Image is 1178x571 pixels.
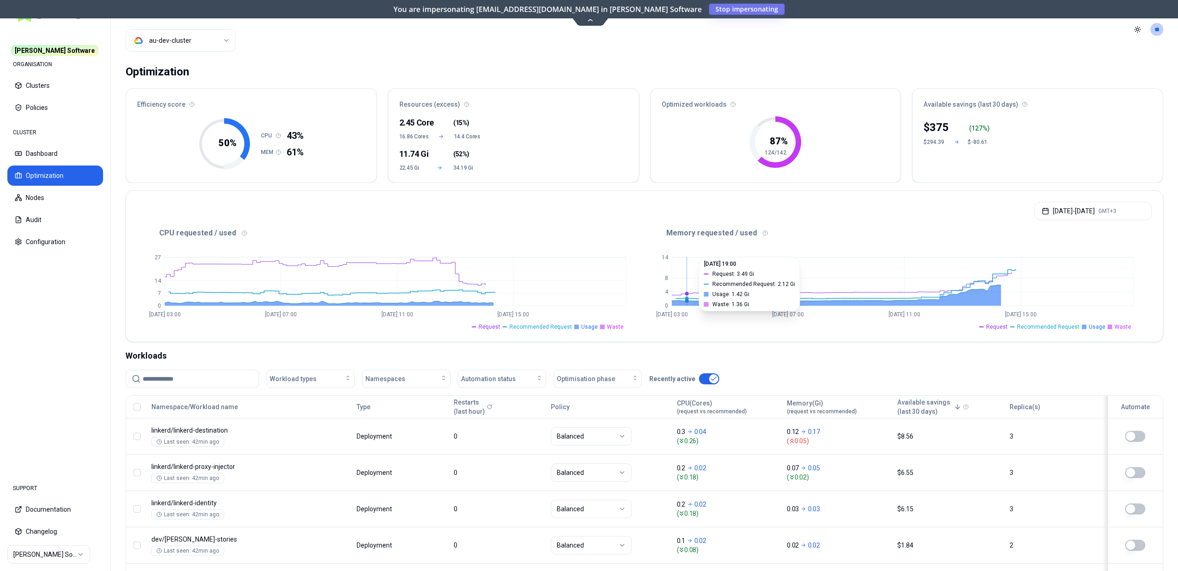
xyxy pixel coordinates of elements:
[677,427,685,436] p: 0.3
[1005,311,1037,318] tspan: [DATE] 15:00
[155,278,162,284] tspan: 14
[677,398,747,416] button: CPU(Cores)(request vs recommended)
[126,63,189,81] div: Optimization
[986,323,1008,331] span: Request
[11,45,98,56] span: [PERSON_NAME] Software
[7,143,103,164] button: Dashboard
[808,427,820,436] p: 0.17
[694,427,706,436] p: 0.04
[644,228,1152,239] div: Memory requested / used
[454,398,485,416] p: Restarts (last hour)
[7,521,103,542] button: Changelog
[357,398,370,416] button: Type
[969,124,990,133] div: ( %)
[677,536,685,545] p: 0.1
[924,138,946,146] div: $294.39
[787,427,799,436] p: 0.12
[897,398,961,416] button: Available savings(last 30 days)
[677,473,779,482] span: ( 0.18 )
[261,132,276,139] h1: CPU
[677,545,779,554] span: ( 0.08 )
[897,541,1001,550] div: $1.84
[126,349,1163,362] div: Workloads
[889,311,920,318] tspan: [DATE] 11:00
[357,432,393,441] div: Deployment
[677,509,779,518] span: ( 0.18 )
[662,254,669,261] tspan: 14
[151,498,328,508] p: linkerd-identity
[156,547,219,554] div: Last seen: 42min ago
[677,500,685,509] p: 0.2
[399,116,427,129] div: 2.45 Core
[155,254,161,261] tspan: 27
[1112,402,1159,411] div: Automate
[677,463,685,473] p: 0.2
[287,146,304,159] span: 61%
[456,118,468,127] span: 15%
[7,188,103,208] button: Nodes
[677,408,747,415] span: (request vs recommended)
[453,118,469,127] span: ( )
[551,402,668,411] div: Policy
[1098,207,1116,215] span: GMT+3
[399,133,429,140] span: 16.86 Cores
[454,432,543,441] div: 0
[156,511,219,518] div: Last seen: 42min ago
[7,166,103,186] button: Optimization
[381,311,413,318] tspan: [DATE] 11:00
[219,137,237,148] tspan: 50 %
[808,463,820,473] p: 0.05
[770,136,788,147] tspan: 87 %
[454,133,480,140] span: 14.4 Cores
[677,436,779,445] span: ( 0.26 )
[399,164,427,171] span: 22.45 Gi
[787,463,799,473] p: 0.07
[912,89,1163,114] div: Available savings (last 30 days)
[787,473,889,482] span: ( 0.02 )
[581,323,598,331] span: Usage
[388,89,639,114] div: Resources (excess)
[453,149,469,159] span: ( )
[479,323,500,331] span: Request
[607,323,624,331] span: Waste
[554,370,642,388] button: Optimisation phase
[156,438,219,445] div: Last seen: 42min ago
[1017,323,1080,331] span: Recommended Request
[1089,323,1105,331] span: Usage
[924,120,949,135] div: $
[454,468,543,477] div: 0
[787,436,889,445] span: ( 0.05 )
[7,479,103,497] div: SUPPORT
[677,399,747,415] div: CPU(Cores)
[7,232,103,252] button: Configuration
[694,536,706,545] p: 0.02
[765,149,786,156] tspan: 124/142
[454,541,543,550] div: 0
[1010,398,1040,416] button: Replica(s)
[270,374,317,383] span: Workload types
[1114,323,1131,331] span: Waste
[399,148,427,160] div: 11.74 Gi
[897,468,1001,477] div: $6.55
[151,426,328,435] p: linkerd-destination
[772,311,804,318] tspan: [DATE] 07:00
[787,504,799,514] p: 0.03
[357,468,393,477] div: Deployment
[497,311,529,318] tspan: [DATE] 15:00
[287,129,304,142] span: 43%
[971,124,982,133] p: 127
[156,474,219,482] div: Last seen: 42min ago
[1010,468,1098,477] div: 3
[453,164,480,171] span: 34.19 Gi
[134,36,143,45] img: gcp
[456,149,468,159] span: 52%
[665,303,668,309] tspan: 0
[7,499,103,520] button: Documentation
[158,290,161,297] tspan: 7
[651,89,901,114] div: Optimized workloads
[557,374,615,383] span: Optimisation phase
[126,89,376,114] div: Efficiency score
[357,541,393,550] div: Deployment
[151,462,328,471] p: linkerd-proxy-injector
[7,55,103,74] div: ORGANISATION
